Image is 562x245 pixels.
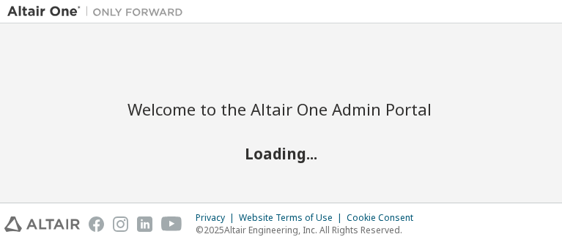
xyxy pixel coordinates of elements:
h2: Welcome to the Altair One Admin Portal [127,99,435,119]
img: facebook.svg [89,216,104,232]
img: linkedin.svg [137,216,152,232]
div: Cookie Consent [347,212,422,224]
div: Privacy [196,212,239,224]
img: Altair One [7,4,191,19]
img: instagram.svg [113,216,128,232]
p: © 2025 Altair Engineering, Inc. All Rights Reserved. [196,224,422,236]
img: youtube.svg [161,216,182,232]
img: altair_logo.svg [4,216,80,232]
h2: Loading... [127,143,435,162]
div: Website Terms of Use [239,212,347,224]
